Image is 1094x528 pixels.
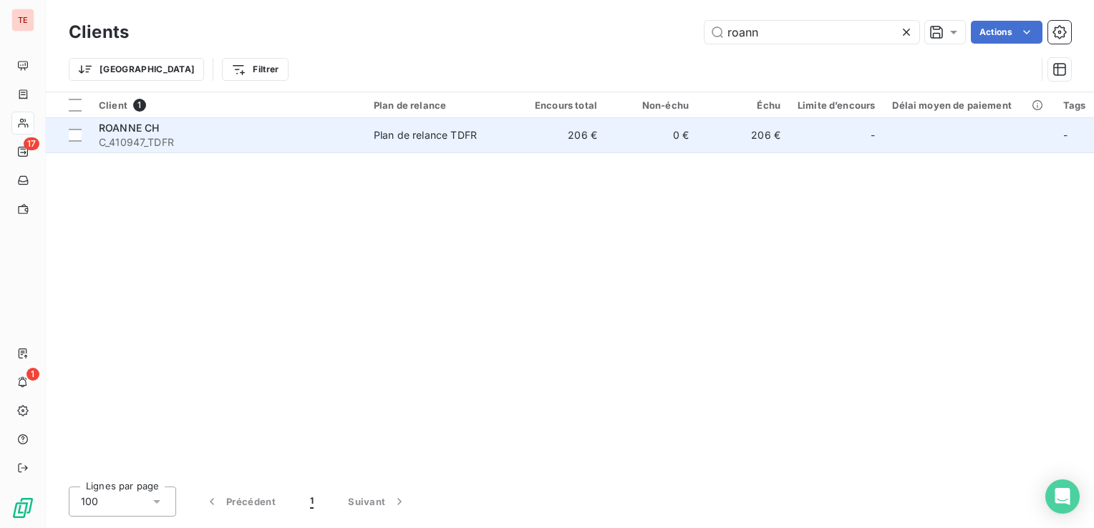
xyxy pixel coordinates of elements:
[222,58,288,81] button: Filtrer
[133,99,146,112] span: 1
[99,135,357,150] span: C_410947_TDFR
[614,99,689,111] div: Non-échu
[514,118,606,152] td: 206 €
[81,494,98,509] span: 100
[706,99,780,111] div: Échu
[523,99,597,111] div: Encours total
[99,122,159,134] span: ROANNE CH
[892,99,1045,111] div: Délai moyen de paiement
[971,21,1042,44] button: Actions
[11,140,34,163] a: 17
[188,487,293,517] button: Précédent
[69,58,204,81] button: [GEOGRAPHIC_DATA]
[24,137,39,150] span: 17
[1063,129,1068,141] span: -
[69,19,129,45] h3: Clients
[99,99,127,111] span: Client
[1045,479,1080,514] div: Open Intercom Messenger
[697,118,789,152] td: 206 €
[11,9,34,31] div: TE
[331,487,424,517] button: Suivant
[293,487,331,517] button: 1
[310,494,314,509] span: 1
[374,99,505,111] div: Plan de relance
[11,497,34,519] img: Logo LeanPay
[798,99,875,111] div: Limite d’encours
[705,21,919,44] input: Rechercher
[374,128,477,142] div: Plan de relance TDFR
[26,368,39,381] span: 1
[606,118,697,152] td: 0 €
[871,128,875,142] span: -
